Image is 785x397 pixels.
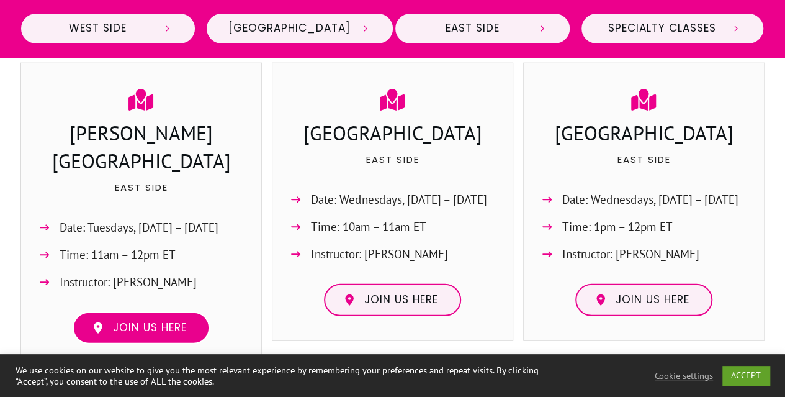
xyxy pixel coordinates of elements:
a: Join us here [73,312,210,344]
p: East Side [285,152,501,183]
a: Cookie settings [655,370,713,381]
p: East Side [34,180,249,211]
a: East Side [394,12,571,45]
span: Date: Tuesdays, [DATE] – [DATE] [60,217,218,238]
span: Join us here [113,321,187,335]
h3: [GEOGRAPHIC_DATA] [285,119,501,150]
span: West Side [43,22,153,35]
span: Date: Wednesdays, [DATE] – [DATE] [311,189,487,210]
h3: [PERSON_NAME][GEOGRAPHIC_DATA] [34,119,249,178]
span: [GEOGRAPHIC_DATA] [228,22,351,35]
p: East Side [536,152,752,183]
span: Join us here [616,293,689,307]
a: Join us here [575,284,712,316]
span: Join us here [364,293,438,307]
div: We use cookies on our website to give you the most relevant experience by remembering your prefer... [16,365,544,387]
span: Instructor: [PERSON_NAME] [60,272,197,293]
a: [GEOGRAPHIC_DATA] [205,12,394,45]
span: Date: Wednesdays, [DATE] – [DATE] [562,189,738,210]
span: Time: 11am – 12pm ET [60,245,176,265]
a: West Side [20,12,196,45]
h3: [GEOGRAPHIC_DATA] [536,119,752,150]
a: Specialty Classes [580,12,765,45]
span: Instructor: [PERSON_NAME] [562,244,699,265]
a: Join us here [324,284,461,316]
span: East Side [417,22,527,35]
span: Time: 1pm – 12pm ET [562,217,673,237]
span: Specialty Classes [603,22,721,35]
span: Instructor: [PERSON_NAME] [311,244,448,265]
span: Time: 10am – 11am ET [311,217,426,237]
a: ACCEPT [722,366,769,385]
